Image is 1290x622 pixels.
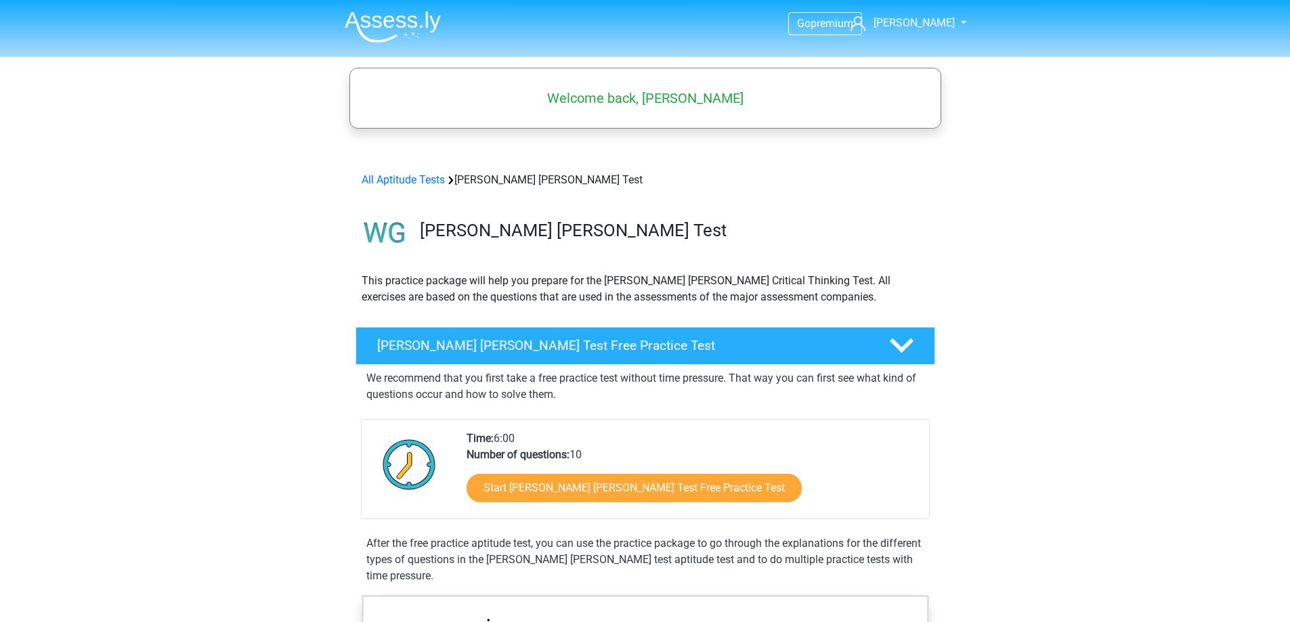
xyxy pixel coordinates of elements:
[362,273,929,305] p: This practice package will help you prepare for the [PERSON_NAME] [PERSON_NAME] Critical Thinking...
[356,172,934,188] div: [PERSON_NAME] [PERSON_NAME] Test
[356,204,414,262] img: watson glaser test
[366,370,924,403] p: We recommend that you first take a free practice test without time pressure. That way you can fir...
[375,430,444,498] img: Clock
[356,90,934,106] h5: Welcome back, [PERSON_NAME]
[377,338,867,353] h4: [PERSON_NAME] [PERSON_NAME] Test Free Practice Test
[845,15,956,31] a: [PERSON_NAME]
[345,11,441,43] img: Assessly
[361,535,930,584] div: After the free practice aptitude test, you can use the practice package to go through the explana...
[874,16,955,29] span: [PERSON_NAME]
[350,327,941,365] a: [PERSON_NAME] [PERSON_NAME] Test Free Practice Test
[467,474,802,502] a: Start [PERSON_NAME] [PERSON_NAME] Test Free Practice Test
[797,17,811,30] span: Go
[467,448,569,461] b: Number of questions:
[811,17,853,30] span: premium
[467,432,494,445] b: Time:
[420,220,924,241] h3: [PERSON_NAME] [PERSON_NAME] Test
[362,173,445,186] a: All Aptitude Tests
[789,14,861,32] a: Gopremium
[456,430,928,518] div: 6:00 10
